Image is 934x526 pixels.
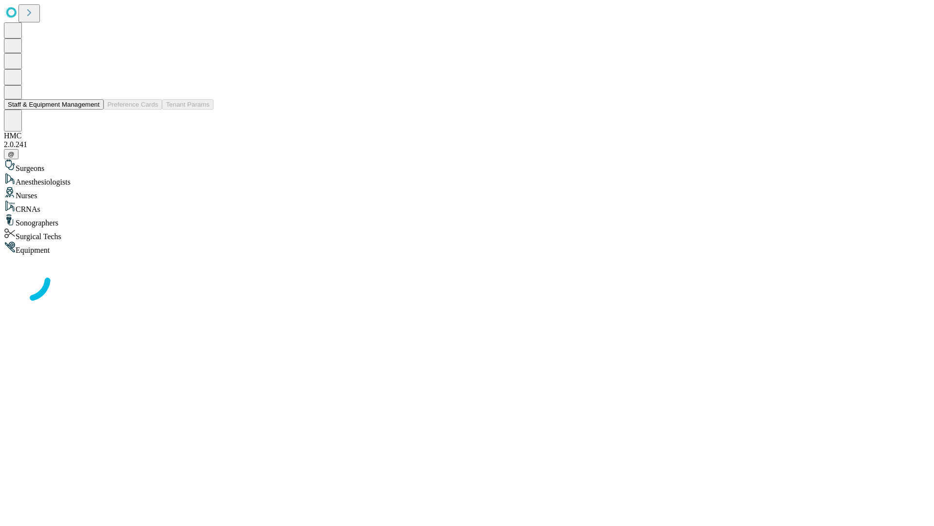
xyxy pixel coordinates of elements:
[4,140,930,149] div: 2.0.241
[4,227,930,241] div: Surgical Techs
[4,187,930,200] div: Nurses
[104,99,162,110] button: Preference Cards
[4,200,930,214] div: CRNAs
[4,214,930,227] div: Sonographers
[4,99,104,110] button: Staff & Equipment Management
[4,131,930,140] div: HMC
[4,149,18,159] button: @
[4,241,930,255] div: Equipment
[4,159,930,173] div: Surgeons
[162,99,214,110] button: Tenant Params
[4,173,930,187] div: Anesthesiologists
[8,150,15,158] span: @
